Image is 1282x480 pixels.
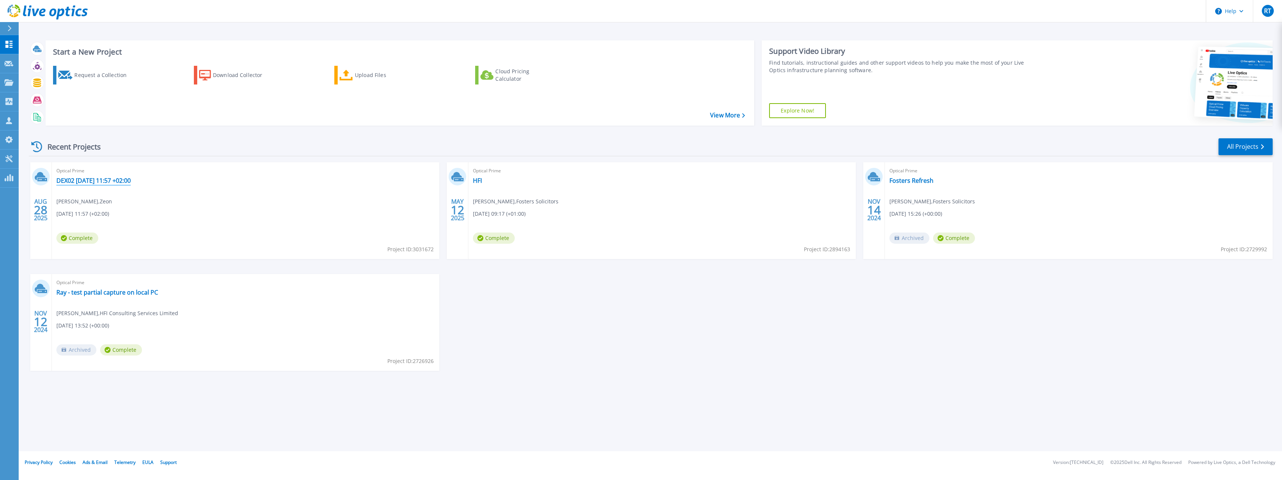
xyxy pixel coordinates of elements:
span: [DATE] 13:52 (+00:00) [56,321,109,330]
h3: Start a New Project [53,48,744,56]
span: Optical Prime [56,167,435,175]
a: Telemetry [114,459,136,465]
a: DEX02 [DATE] 11:57 +02:00 [56,177,131,184]
a: View More [710,112,745,119]
span: Project ID: 2726926 [387,357,434,365]
span: Complete [933,233,975,244]
div: Request a Collection [74,68,134,83]
span: 12 [34,319,47,325]
a: Cloud Pricing Calculator [475,66,558,84]
li: © 2025 Dell Inc. All Rights Reserved [1110,460,1182,465]
a: Cookies [59,459,76,465]
span: 12 [451,207,464,213]
div: NOV 2024 [867,196,881,224]
span: Archived [56,344,96,356]
span: 28 [34,207,47,213]
a: Support [160,459,177,465]
span: Project ID: 3031672 [387,245,434,253]
a: Privacy Policy [25,459,53,465]
span: RT [1264,8,1271,14]
a: All Projects [1218,138,1273,155]
a: Explore Now! [769,103,826,118]
li: Version: [TECHNICAL_ID] [1053,460,1103,465]
span: Optical Prime [56,279,435,287]
span: [PERSON_NAME] , Zeon [56,197,112,206]
span: Complete [100,344,142,356]
span: [DATE] 15:26 (+00:00) [889,210,942,218]
div: AUG 2025 [34,196,48,224]
span: [PERSON_NAME] , HFI Consulting Services Limited [56,309,178,317]
span: Complete [473,233,515,244]
a: Request a Collection [53,66,136,84]
a: EULA [142,459,154,465]
span: Optical Prime [473,167,851,175]
a: Upload Files [334,66,418,84]
span: 14 [867,207,881,213]
a: Fosters Refresh [889,177,933,184]
div: Find tutorials, instructional guides and other support videos to help you make the most of your L... [769,59,1036,74]
div: Recent Projects [29,138,111,156]
span: Project ID: 2729992 [1221,245,1267,253]
span: [PERSON_NAME] , Fosters Solicitors [889,197,975,206]
span: Optical Prime [889,167,1268,175]
a: Ray - test partial capture on local PC [56,289,158,296]
a: Download Collector [194,66,277,84]
div: Upload Files [355,68,415,83]
span: [PERSON_NAME] , Fosters Solicitors [473,197,558,206]
span: [DATE] 09:17 (+01:00) [473,210,526,218]
a: HFI [473,177,482,184]
div: MAY 2025 [450,196,465,224]
span: [DATE] 11:57 (+02:00) [56,210,109,218]
span: Archived [889,233,929,244]
div: NOV 2024 [34,308,48,335]
a: Ads & Email [83,459,108,465]
div: Download Collector [213,68,273,83]
span: Project ID: 2894163 [804,245,850,253]
span: Complete [56,233,98,244]
div: Support Video Library [769,46,1036,56]
div: Cloud Pricing Calculator [495,68,555,83]
li: Powered by Live Optics, a Dell Technology [1188,460,1275,465]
